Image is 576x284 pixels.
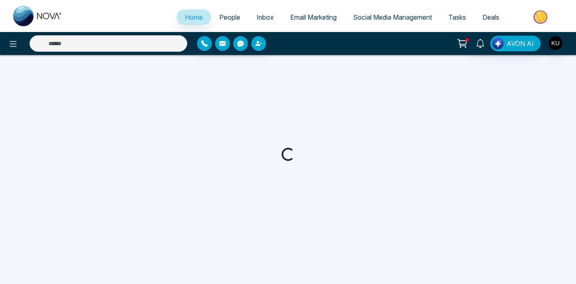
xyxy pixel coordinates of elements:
a: Social Media Management [345,9,440,25]
span: Deals [482,13,499,21]
a: Tasks [440,9,474,25]
span: Home [185,13,203,21]
a: Inbox [248,9,282,25]
img: User Avatar [548,36,562,50]
a: Home [177,9,211,25]
a: People [211,9,248,25]
span: Tasks [448,13,466,21]
button: AVON AI [490,36,541,51]
img: Market-place.gif [512,8,571,26]
span: Inbox [257,13,274,21]
img: Nova CRM Logo [13,6,62,26]
a: Deals [474,9,507,25]
a: Email Marketing [282,9,345,25]
span: Social Media Management [353,13,432,21]
span: People [219,13,240,21]
img: Lead Flow [492,38,504,49]
span: AVON AI [507,39,534,48]
span: Email Marketing [290,13,337,21]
